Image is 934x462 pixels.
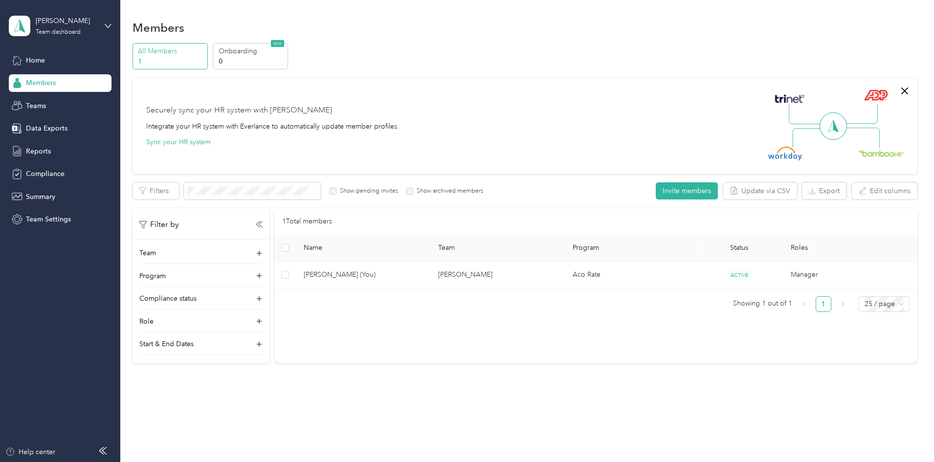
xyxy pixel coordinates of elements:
td: Donavon Hayes [430,262,565,288]
label: Show pending invites [336,187,398,196]
span: Members [26,78,56,88]
th: Program [565,235,696,262]
p: 0 [219,56,285,66]
a: 1 [816,297,831,311]
div: Team dashboard [36,29,81,35]
span: Showing 1 out of 1 [733,296,792,311]
li: Previous Page [796,296,812,312]
button: Invite members [656,182,718,199]
span: ACTIVE [727,270,752,280]
td: Aco Rate [565,262,696,288]
span: right [840,301,846,307]
span: Name [304,243,423,252]
label: Show archived members [413,187,483,196]
h1: Members [133,22,184,33]
span: Team Settings [26,214,71,224]
li: Next Page [835,296,851,312]
button: left [796,296,812,312]
span: Summary [26,192,55,202]
th: Status [695,235,782,262]
p: Start & End Dates [139,339,194,349]
button: Edit columns [852,182,917,199]
th: Roles [783,235,917,262]
img: Line Left Up [789,104,823,125]
span: 25 / page [865,297,904,311]
img: Line Right Up [844,104,878,124]
p: Onboarding [219,46,285,56]
img: ADP [864,89,888,101]
p: Role [139,316,154,327]
span: left [801,301,807,307]
td: Manager [783,262,917,288]
p: Compliance status [139,293,197,304]
li: 1 [816,296,831,312]
span: Reports [26,146,51,156]
th: Name [296,235,430,262]
p: Program [139,271,166,281]
p: Filter by [139,219,179,231]
button: right [835,296,851,312]
button: Export [802,182,846,199]
img: Trinet [773,92,807,106]
img: BambooHR [859,150,904,156]
span: Home [26,55,45,66]
button: Sync your HR system [146,137,211,147]
iframe: Everlance-gr Chat Button Frame [879,407,934,462]
img: Line Left Down [792,128,826,148]
div: Page Size [859,296,910,312]
div: Securely sync your HR system with [PERSON_NAME] [146,105,332,116]
p: All Members [138,46,204,56]
button: Update via CSV [723,182,797,199]
button: Help center [5,447,55,457]
img: Workday [768,147,802,160]
div: [PERSON_NAME] [36,16,97,26]
span: NEW [271,40,284,47]
span: Data Exports [26,123,67,133]
span: Teams [26,101,46,111]
th: Team [430,235,565,262]
p: 1 Total members [282,216,332,227]
td: Donavon Hayes (You) [296,262,430,288]
button: Filters [133,182,179,199]
div: Integrate your HR system with Everlance to automatically update member profiles. [146,121,399,132]
p: Team [139,248,156,258]
span: [PERSON_NAME] (You) [304,269,423,280]
img: Line Right Down [845,128,880,149]
span: Compliance [26,169,65,179]
p: 1 [138,56,204,66]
